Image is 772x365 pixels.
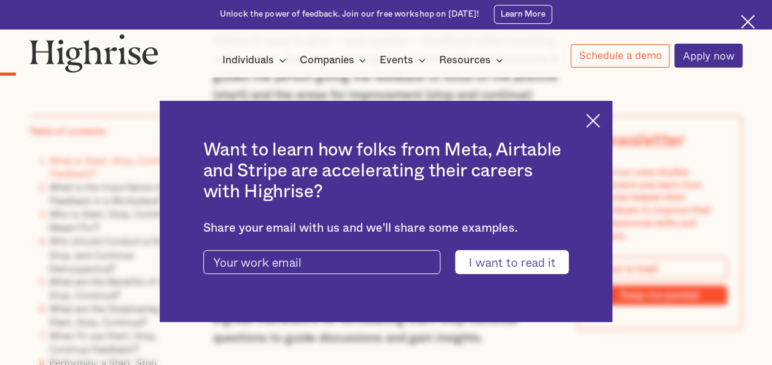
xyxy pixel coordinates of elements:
div: Companies [299,53,354,68]
div: Resources [439,53,491,68]
div: Unlock the power of feedback. Join our free workshop on [DATE]! [220,9,480,20]
div: Individuals [222,53,274,68]
input: I want to read it [455,250,569,274]
img: Highrise logo [29,34,158,73]
a: Apply now [674,44,743,68]
a: Learn More [494,5,552,23]
div: Share your email with us and we'll share some examples. [203,221,569,235]
img: Cross icon [586,114,600,128]
div: Companies [299,53,370,68]
img: Cross icon [741,15,755,29]
a: Schedule a demo [571,44,670,68]
input: Your work email [203,250,441,274]
form: current-ascender-blog-article-modal-form [203,250,569,274]
div: Events [380,53,429,68]
h2: Want to learn how folks from Meta, Airtable and Stripe are accelerating their careers with Highrise? [203,139,569,202]
div: Individuals [222,53,290,68]
div: Events [380,53,413,68]
div: Resources [439,53,507,68]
